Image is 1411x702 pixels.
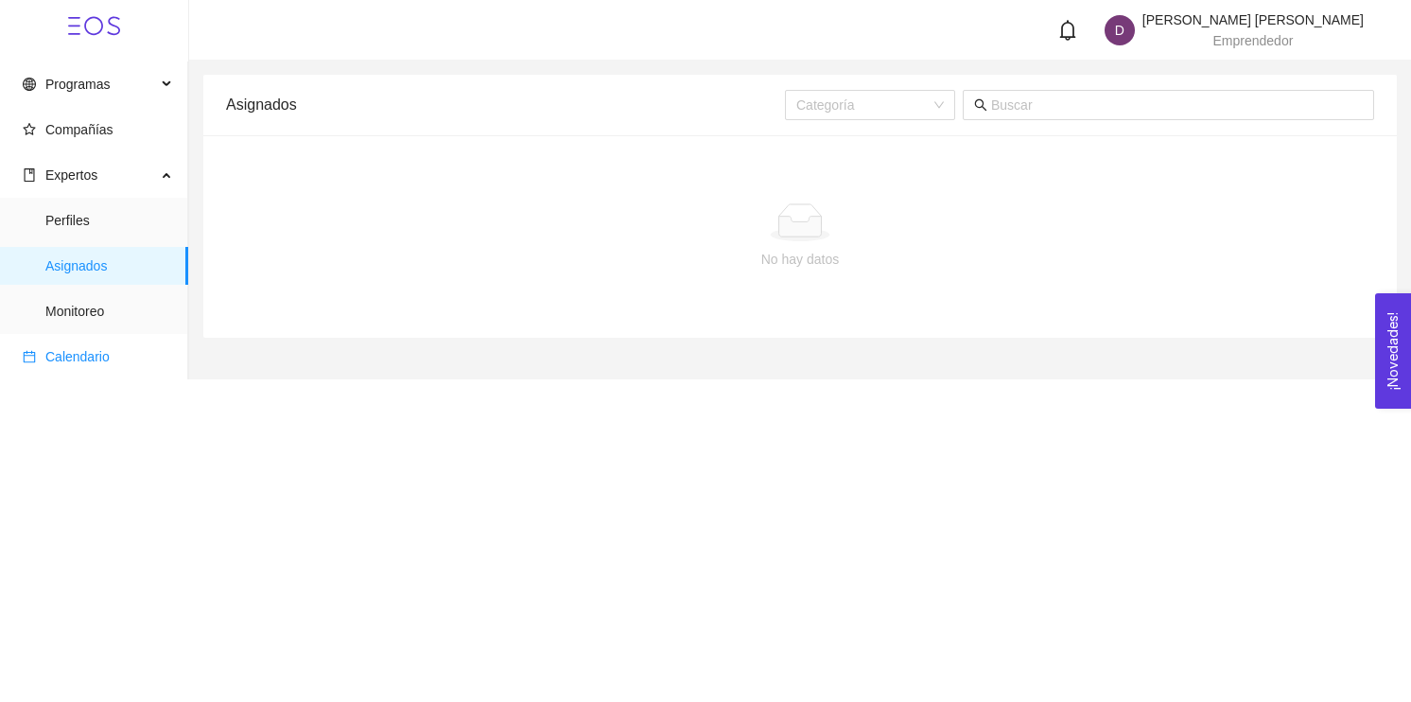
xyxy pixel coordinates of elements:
[45,292,173,330] span: Monitoreo
[1057,20,1078,41] span: bell
[45,202,173,239] span: Perfiles
[23,168,36,182] span: book
[45,349,110,364] span: Calendario
[23,78,36,91] span: global
[45,77,110,92] span: Programas
[45,247,173,285] span: Asignados
[1375,293,1411,409] button: Open Feedback Widget
[991,95,1363,115] input: Buscar
[23,350,36,363] span: calendar
[1142,12,1364,27] span: [PERSON_NAME] [PERSON_NAME]
[1213,33,1294,48] span: Emprendedor
[1115,15,1124,45] span: D
[45,122,113,137] span: Compañías
[226,78,785,132] div: Asignados
[974,98,987,112] span: search
[45,167,97,183] span: Expertos
[241,249,1359,270] div: No hay datos
[23,123,36,136] span: star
